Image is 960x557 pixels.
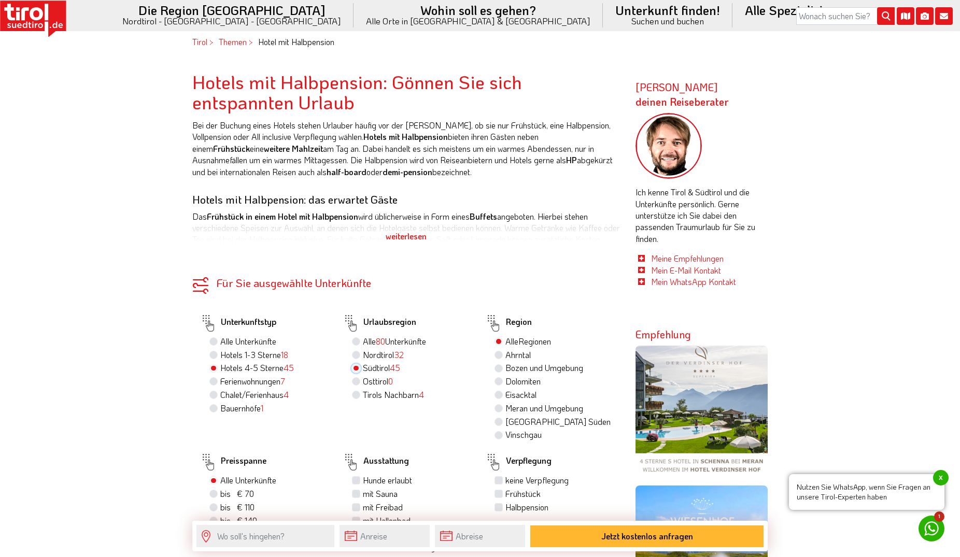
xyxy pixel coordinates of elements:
[505,429,542,440] label: Vinschgau
[192,72,620,112] h2: Hotels mit Halbpension: Gönnen Sie sich entspannten Urlaub
[220,389,289,401] label: Chalet/Ferienhaus
[394,349,404,360] span: 32
[470,211,497,222] strong: Buffets
[919,516,944,541] a: 1 Nutzen Sie WhatsApp, wenn Sie Fragen an unsere Tirol-Experten habenx
[363,362,400,374] label: Südtirol
[366,17,590,25] small: Alle Orte in [GEOGRAPHIC_DATA] & [GEOGRAPHIC_DATA]
[916,7,934,25] i: Fotogalerie
[340,525,430,547] input: Anreise
[192,120,620,178] p: Bei der Buchung eines Hotels stehen Urlauber häufig vor der [PERSON_NAME], ob sie nur Frühstück, ...
[220,515,257,526] span: bis € 140
[258,36,334,47] em: Hotel mit Halbpension
[651,265,721,276] a: Mein E-Mail Kontakt
[435,525,525,547] input: Abreise
[192,223,620,249] div: weiterlesen
[122,17,341,25] small: Nordtirol - [GEOGRAPHIC_DATA] - [GEOGRAPHIC_DATA]
[220,376,285,387] label: Ferienwohnungen
[261,403,263,413] span: 1
[615,17,720,25] small: Suchen und buchen
[636,327,691,341] strong: Empfehlung
[636,113,702,179] img: frag-markus.png
[530,525,764,547] button: Jetzt kostenlos anfragen
[220,336,276,347] label: Alle Unterkünfte
[363,515,411,526] label: mit Hallenbad
[363,502,403,513] label: mit Freibad
[207,211,358,222] strong: Frühstück in einem Hotel mit Halbpension
[651,253,724,264] a: Meine Empfehlungen
[505,362,583,374] label: Bozen und Umgebung
[383,166,432,177] strong: demi-pension
[343,450,409,474] label: Ausstattung
[636,95,729,108] span: deinen Reiseberater
[284,389,289,400] span: 4
[505,389,537,401] label: Eisacktal
[935,7,953,25] i: Kontakt
[192,36,207,47] a: Tirol
[200,450,266,474] label: Preisspanne
[220,488,254,499] span: bis € 70
[219,36,247,47] a: Themen
[934,511,944,522] span: 1
[505,502,548,513] label: Halbpension
[363,131,448,142] strong: Hotels mit Halbpension
[220,502,255,512] span: bis € 110
[280,376,285,387] span: 7
[897,7,914,25] i: Karte öffnen
[363,336,426,347] label: Alle Unterkünfte
[505,403,583,414] label: Meran und Umgebung
[192,211,620,338] p: Das wird üblicherweise in Form eines angeboten. Hierbei stehen verschiedene Speisen zur Auswahl, ...
[220,362,294,374] label: Hotels 4-5 Sterne
[505,336,551,347] label: Alle Regionen
[485,450,552,474] label: Verpflegung
[789,474,944,510] span: Nutzen Sie WhatsApp, wenn Sie Fragen an unsere Tirol-Experten haben
[363,488,398,499] label: mit Sauna
[200,311,276,335] label: Unterkunftstyp
[284,362,294,373] span: 45
[363,376,393,387] label: Osttirol
[192,277,620,288] div: Für Sie ausgewählte Unterkünfte
[363,389,424,401] label: Tirols Nachbarn
[220,349,288,361] label: Hotels 1-3 Sterne
[636,80,729,108] strong: [PERSON_NAME]
[388,376,393,387] span: 0
[363,475,412,486] label: Hunde erlaubt
[505,349,531,361] label: Ahrntal
[363,349,404,361] label: Nordtirol
[220,403,263,414] label: Bauernhöfe
[796,7,895,25] input: Wonach suchen Sie?
[933,470,949,485] span: x
[505,488,541,499] label: Frühstück
[220,475,276,486] label: Alle Unterkünfte
[196,525,334,547] input: Wo soll's hingehen?
[281,349,288,360] span: 18
[505,475,569,486] label: keine Verpflegung
[390,362,400,373] span: 45
[636,346,768,478] img: verdinserhof.png
[192,193,620,205] h3: Hotels mit Halbpension: das erwartet Gäste
[636,113,768,288] div: Ich kenne Tirol & Südtirol und die Unterkünfte persönlich. Gerne unterstütze ich Sie dabei den pa...
[485,311,532,335] label: Region
[213,143,250,154] strong: Frühstück
[566,154,577,165] strong: HP
[343,311,416,335] label: Urlaubsregion
[376,336,385,347] span: 80
[651,276,736,287] a: Mein WhatsApp Kontakt
[505,376,541,387] label: Dolomiten
[264,143,323,154] strong: weitere Mahlzeit
[327,166,366,177] strong: half-board
[505,416,611,427] label: [GEOGRAPHIC_DATA] Süden
[419,389,424,400] span: 4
